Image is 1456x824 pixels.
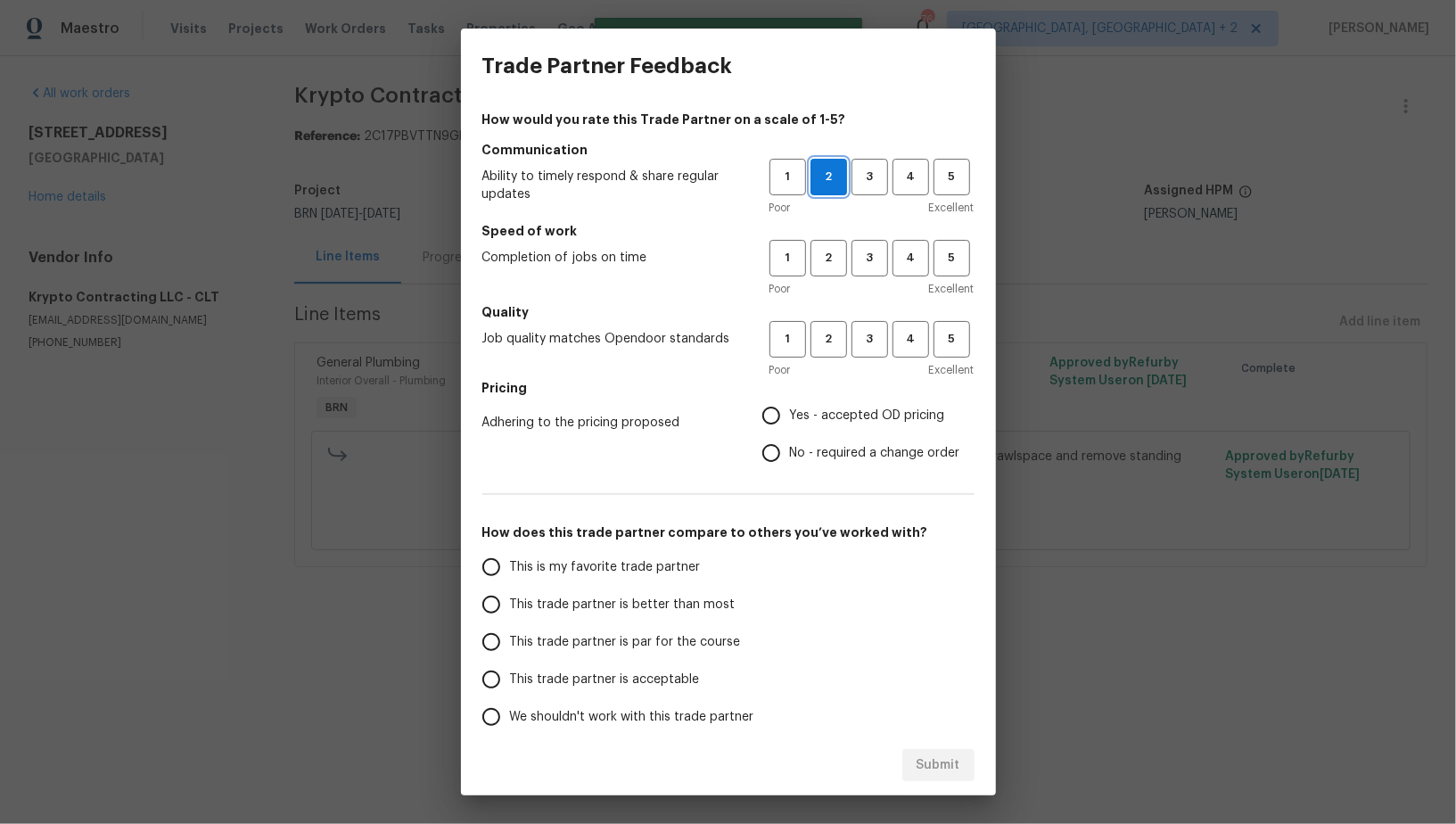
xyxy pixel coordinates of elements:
[893,321,929,358] button: 4
[769,199,791,217] span: Poor
[771,329,804,350] span: 1
[771,167,804,187] span: 1
[811,167,846,187] span: 2
[929,199,975,217] span: Excellent
[812,329,845,350] span: 2
[762,397,975,472] div: Pricing
[810,321,847,358] button: 2
[929,361,975,379] span: Excellent
[935,329,968,350] span: 5
[769,361,791,379] span: Poor
[893,159,929,195] button: 4
[851,159,888,195] button: 3
[510,558,701,577] span: This is my favorite trade partner
[769,280,791,298] span: Poor
[934,159,970,195] button: 5
[790,407,945,425] span: Yes - accepted OD pricing
[482,168,741,203] span: Ability to timely respond & share regular updates
[934,240,970,276] button: 5
[894,329,927,350] span: 4
[482,548,975,736] div: How does this trade partner compare to others you’ve worked with?
[929,280,975,298] span: Excellent
[769,240,806,276] button: 1
[851,240,888,276] button: 3
[853,167,886,187] span: 3
[934,321,970,358] button: 5
[510,708,754,727] span: We shouldn't work with this trade partner
[510,633,741,652] span: This trade partner is par for the course
[771,248,804,268] span: 1
[510,596,736,614] span: This trade partner is better than most
[893,240,929,276] button: 4
[482,222,975,240] h5: Speed of work
[769,159,806,195] button: 1
[812,248,845,268] span: 2
[482,414,734,432] span: Adhering to the pricing proposed
[935,248,968,268] span: 5
[482,249,741,267] span: Completion of jobs on time
[482,379,975,397] h5: Pricing
[482,54,733,78] h3: Trade Partner Feedback
[482,141,975,159] h5: Communication
[853,329,886,350] span: 3
[482,523,975,541] h5: How does this trade partner compare to others you’ve worked with?
[482,303,975,321] h5: Quality
[853,248,886,268] span: 3
[482,330,741,348] span: Job quality matches Opendoor standards
[810,240,847,276] button: 2
[935,167,968,187] span: 5
[894,248,927,268] span: 4
[790,444,960,463] span: No - required a change order
[851,321,888,358] button: 3
[810,159,847,195] button: 2
[482,111,975,128] h4: How would you rate this Trade Partner on a scale of 1-5?
[510,671,700,689] span: This trade partner is acceptable
[894,167,927,187] span: 4
[769,321,806,358] button: 1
